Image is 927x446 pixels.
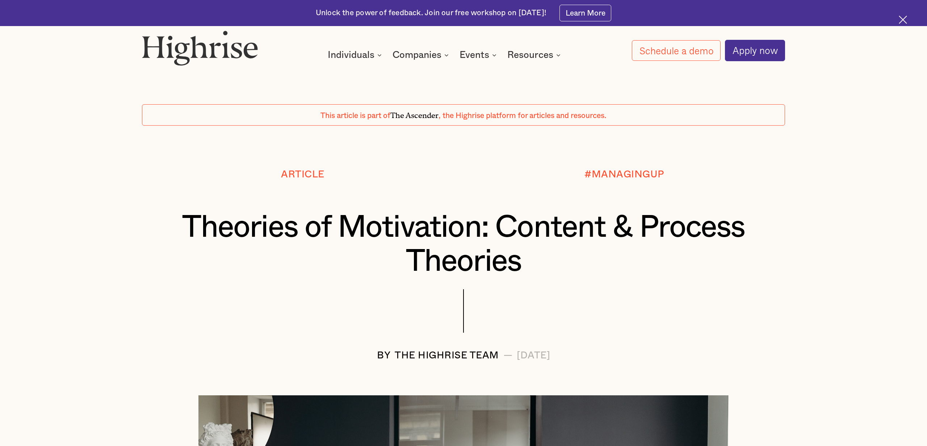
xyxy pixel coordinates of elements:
div: BY [377,350,390,361]
h1: Theories of Motivation: Content & Process Theories [177,210,749,278]
span: , the Highrise platform for articles and resources. [439,112,607,119]
div: Article [281,169,324,180]
img: Highrise logo [142,30,258,66]
div: #MANAGINGUP [584,169,664,180]
span: The Ascender [390,109,439,118]
div: Companies [393,51,441,59]
div: The Highrise Team [395,350,499,361]
a: Schedule a demo [632,40,721,61]
div: Resources [507,51,553,59]
a: Apply now [725,40,785,61]
div: Unlock the power of feedback. Join our free workshop on [DATE]! [316,8,546,18]
span: This article is part of [320,112,390,119]
div: [DATE] [517,350,550,361]
div: Events [460,51,489,59]
img: Cross icon [899,16,907,24]
a: Learn More [559,5,611,21]
div: Individuals [328,51,374,59]
div: — [503,350,513,361]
